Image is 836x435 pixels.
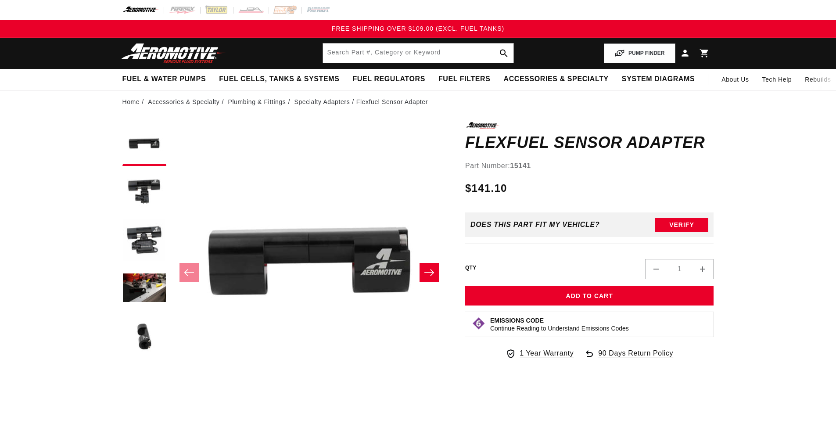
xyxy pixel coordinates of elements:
[490,324,629,332] p: Continue Reading to Understand Emissions Codes
[465,286,714,306] button: Add to Cart
[122,267,166,311] button: Load image 4 in gallery view
[346,69,431,90] summary: Fuel Regulators
[490,317,544,324] strong: Emissions Code
[715,69,755,90] a: About Us
[323,43,513,63] input: Search by Part Number, Category or Keyword
[465,160,714,172] div: Part Number:
[762,75,792,84] span: Tech Help
[494,43,513,63] button: search button
[294,97,350,107] a: Specialty Adapters
[179,263,199,282] button: Slide left
[497,69,615,90] summary: Accessories & Specialty
[470,221,600,229] div: Does This part fit My vehicle?
[604,43,675,63] button: PUMP FINDER
[490,316,629,332] button: Emissions CodeContinue Reading to Understand Emissions Codes
[122,170,166,214] button: Load image 2 in gallery view
[510,162,531,169] strong: 15141
[420,263,439,282] button: Slide right
[122,122,448,423] media-gallery: Gallery Viewer
[438,75,491,84] span: Fuel Filters
[622,75,695,84] span: System Diagrams
[122,315,166,359] button: Load image 5 in gallery view
[465,264,477,272] label: QTY
[356,97,428,107] li: Flexfuel Sensor Adapter
[219,75,339,84] span: Fuel Cells, Tanks & Systems
[756,69,799,90] summary: Tech Help
[472,316,486,331] img: Emissions code
[504,75,609,84] span: Accessories & Specialty
[122,219,166,262] button: Load image 3 in gallery view
[148,97,226,107] li: Accessories & Specialty
[520,348,574,359] span: 1 Year Warranty
[116,69,213,90] summary: Fuel & Water Pumps
[805,75,831,84] span: Rebuilds
[506,348,574,359] a: 1 Year Warranty
[212,69,346,90] summary: Fuel Cells, Tanks & Systems
[122,97,140,107] a: Home
[721,76,749,83] span: About Us
[615,69,701,90] summary: System Diagrams
[332,25,504,32] span: FREE SHIPPING OVER $109.00 (EXCL. FUEL TANKS)
[598,348,673,368] span: 90 Days Return Policy
[432,69,497,90] summary: Fuel Filters
[655,218,708,232] button: Verify
[584,348,673,368] a: 90 Days Return Policy
[119,43,229,64] img: Aeromotive
[465,180,507,196] span: $141.10
[122,122,166,166] button: Load image 1 in gallery view
[122,75,206,84] span: Fuel & Water Pumps
[228,97,286,107] a: Plumbing & Fittings
[465,136,714,150] h1: Flexfuel Sensor Adapter
[352,75,425,84] span: Fuel Regulators
[122,97,714,107] nav: breadcrumbs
